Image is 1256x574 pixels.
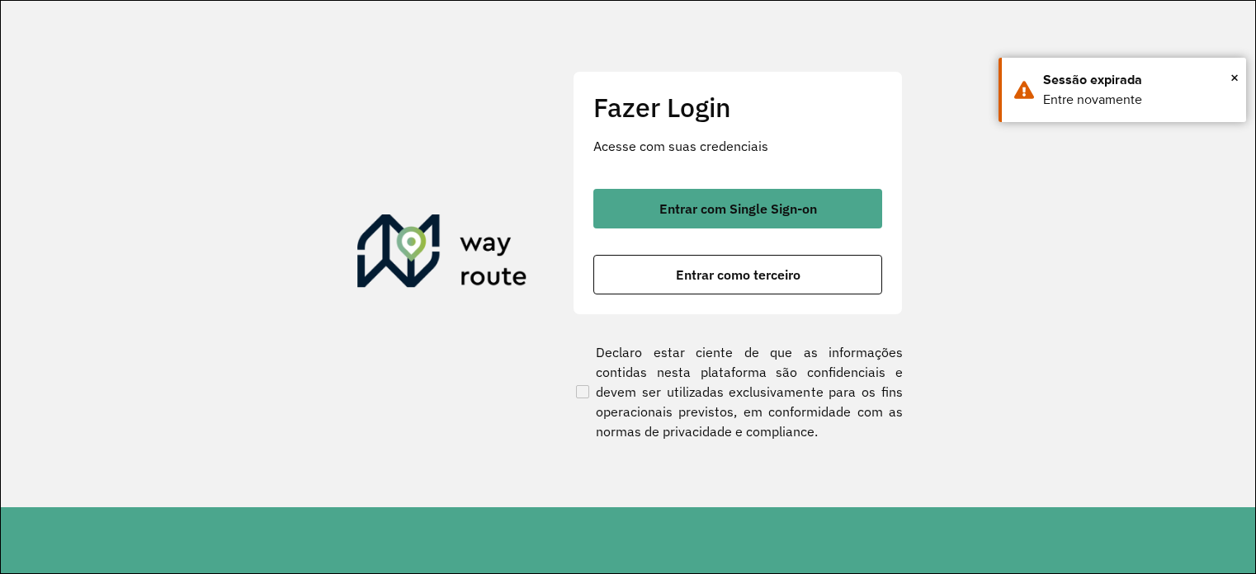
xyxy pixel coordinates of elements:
img: Roteirizador AmbevTech [357,214,527,294]
button: button [593,189,882,228]
button: button [593,255,882,294]
label: Declaro estar ciente de que as informações contidas nesta plataforma são confidenciais e devem se... [573,342,903,441]
div: Entre novamente [1043,90,1234,110]
div: Sessão expirada [1043,70,1234,90]
h2: Fazer Login [593,92,882,123]
span: × [1230,65,1239,90]
button: Close [1230,65,1239,90]
span: Entrar com Single Sign-on [659,202,817,215]
p: Acesse com suas credenciais [593,136,882,156]
span: Entrar como terceiro [676,268,800,281]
